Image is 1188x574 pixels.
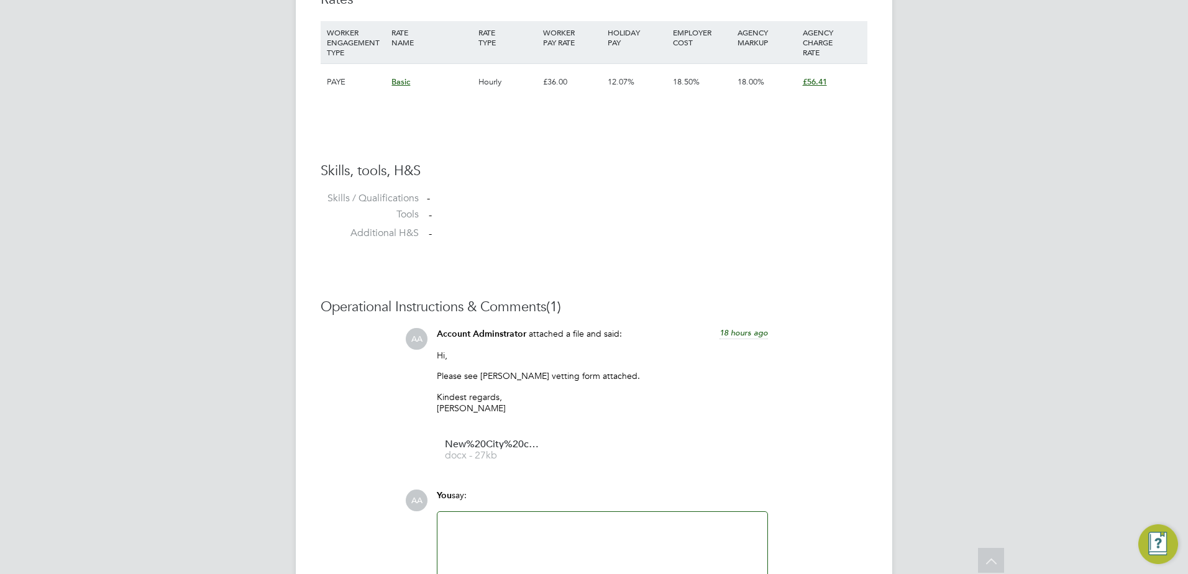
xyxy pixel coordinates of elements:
[437,329,526,339] span: Account Adminstrator
[670,21,734,53] div: EMPLOYER COST
[734,21,799,53] div: AGENCY MARKUP
[388,21,475,53] div: RATE NAME
[324,64,388,100] div: PAYE
[475,21,540,53] div: RATE TYPE
[321,208,419,221] label: Tools
[1138,524,1178,564] button: Engage Resource Center
[800,21,864,63] div: AGENCY CHARGE RATE
[321,227,419,240] label: Additional H&S
[445,451,544,460] span: docx - 27kb
[437,370,768,381] p: Please see [PERSON_NAME] vetting form attached.
[429,227,432,240] span: -
[445,440,544,449] span: New%20City%20college%20-%20Candidate%20Vetting%20Form%20SM
[429,209,432,221] span: -
[321,192,419,205] label: Skills / Qualifications
[605,21,669,53] div: HOLIDAY PAY
[406,328,427,350] span: AA
[529,328,622,339] span: attached a file and said:
[445,440,544,460] a: New%20City%20college%20-%20Candidate%20Vetting%20Form%20SM docx - 27kb
[437,350,768,361] p: Hi,
[608,76,634,87] span: 12.07%
[406,490,427,511] span: AA
[673,76,700,87] span: 18.50%
[437,490,452,501] span: You
[437,391,768,414] p: Kindest regards, [PERSON_NAME]
[546,298,561,315] span: (1)
[437,490,768,511] div: say:
[540,21,605,53] div: WORKER PAY RATE
[427,192,867,205] div: -
[321,298,867,316] h3: Operational Instructions & Comments
[803,76,827,87] span: £56.41
[391,76,410,87] span: Basic
[475,64,540,100] div: Hourly
[720,327,768,338] span: 18 hours ago
[738,76,764,87] span: 18.00%
[321,162,867,180] h3: Skills, tools, H&S
[324,21,388,63] div: WORKER ENGAGEMENT TYPE
[540,64,605,100] div: £36.00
